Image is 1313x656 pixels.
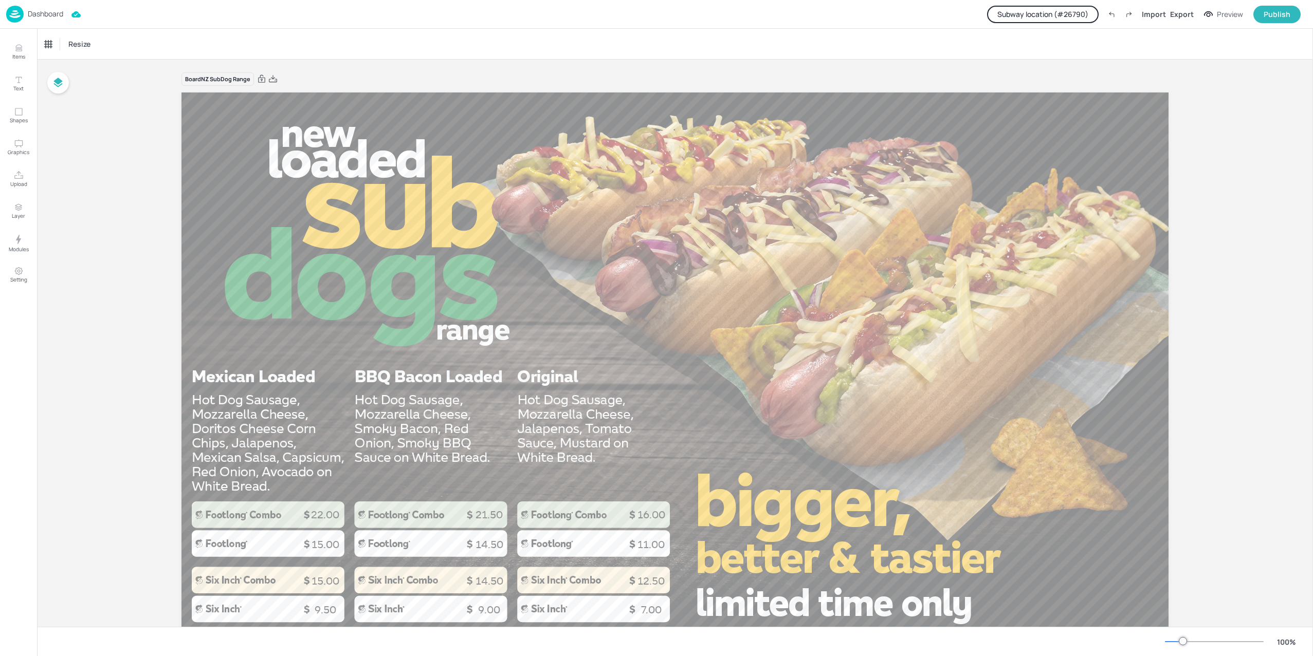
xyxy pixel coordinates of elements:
label: Redo (Ctrl + Y) [1120,6,1138,23]
button: Subway location (#26790) [987,6,1099,23]
span: 9.00 [478,604,500,616]
p: 16.00 [601,508,702,522]
div: Publish [1264,9,1290,20]
label: Undo (Ctrl + Z) [1103,6,1120,23]
button: Publish [1253,6,1301,23]
span: 9.50 [315,604,336,616]
div: Preview [1217,9,1243,20]
img: logo-86c26b7e.jpg [6,6,24,23]
p: 22.00 [275,508,376,522]
div: Board NZ SubDog Range [181,72,254,86]
div: Export [1170,9,1194,20]
p: 21.50 [439,508,540,522]
div: 100 % [1274,636,1299,647]
span: 15.00 [312,538,339,551]
p: 14.50 [439,574,540,588]
div: Import [1142,9,1166,20]
span: 11.00 [637,538,665,551]
p: Dashboard [28,10,63,17]
button: Preview [1198,7,1249,22]
span: Resize [66,39,93,49]
span: 14.50 [476,538,503,551]
span: 7.00 [641,604,662,616]
p: 15.00 [275,574,376,588]
p: 12.50 [601,574,702,588]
